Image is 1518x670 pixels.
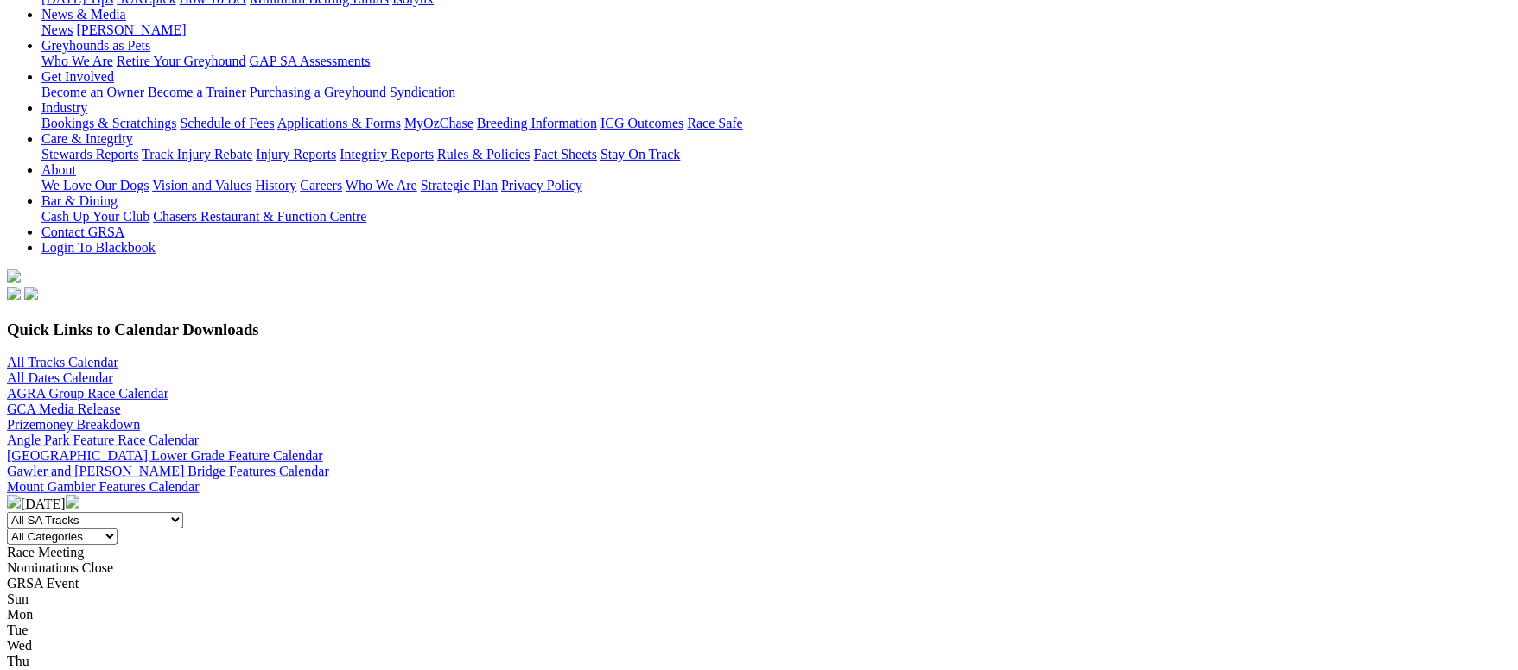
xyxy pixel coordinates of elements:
a: Rules & Policies [437,147,530,161]
a: Integrity Reports [340,147,434,161]
h3: Quick Links to Calendar Downloads [7,320,1511,339]
a: Track Injury Rebate [142,147,252,161]
a: [GEOGRAPHIC_DATA] Lower Grade Feature Calendar [7,448,323,463]
a: [PERSON_NAME] [76,22,186,37]
div: Mon [7,607,1511,623]
div: Sun [7,591,1511,607]
a: About [41,162,76,177]
a: GAP SA Assessments [250,54,371,68]
a: Bar & Dining [41,193,118,208]
a: Get Involved [41,69,114,84]
a: Gawler and [PERSON_NAME] Bridge Features Calendar [7,464,329,478]
a: Mount Gambier Features Calendar [7,479,200,494]
div: Tue [7,623,1511,638]
div: Greyhounds as Pets [41,54,1511,69]
img: facebook.svg [7,287,21,300]
img: logo-grsa-white.png [7,269,21,283]
a: Race Safe [687,116,742,130]
a: Applications & Forms [277,116,401,130]
div: News & Media [41,22,1511,38]
a: Fact Sheets [534,147,597,161]
a: Injury Reports [256,147,336,161]
a: Chasers Restaurant & Function Centre [153,209,366,224]
a: Greyhounds as Pets [41,38,150,53]
a: Breeding Information [477,116,597,130]
div: Care & Integrity [41,147,1511,162]
a: AGRA Group Race Calendar [7,386,168,401]
a: We Love Our Dogs [41,178,149,193]
a: Prizemoney Breakdown [7,417,140,432]
div: About [41,178,1511,193]
div: Industry [41,116,1511,131]
a: Privacy Policy [501,178,582,193]
a: All Dates Calendar [7,370,113,385]
div: Thu [7,654,1511,669]
a: Angle Park Feature Race Calendar [7,433,199,447]
a: History [255,178,296,193]
a: Industry [41,100,87,115]
a: Purchasing a Greyhound [250,85,386,99]
div: Wed [7,638,1511,654]
div: Nominations Close [7,560,1511,576]
div: Bar & Dining [41,209,1511,224]
div: [DATE] [7,495,1511,512]
div: GRSA Event [7,576,1511,591]
a: Who We Are [41,54,113,68]
a: Become an Owner [41,85,144,99]
div: Race Meeting [7,545,1511,560]
a: Care & Integrity [41,131,133,146]
a: Bookings & Scratchings [41,116,176,130]
a: News & Media [41,7,126,22]
a: Vision and Values [152,178,251,193]
a: Stay On Track [600,147,680,161]
img: twitter.svg [24,287,38,300]
a: Cash Up Your Club [41,209,149,224]
a: Login To Blackbook [41,240,156,255]
a: Careers [300,178,342,193]
a: Become a Trainer [148,85,246,99]
a: MyOzChase [404,116,473,130]
a: Contact GRSA [41,224,124,239]
img: chevron-left-pager-white.svg [7,495,21,509]
a: GCA Media Release [7,401,121,416]
a: Retire Your Greyhound [117,54,246,68]
a: Syndication [390,85,455,99]
a: Who We Are [346,178,417,193]
a: ICG Outcomes [600,116,683,130]
div: Get Involved [41,85,1511,100]
a: Schedule of Fees [180,116,274,130]
a: All Tracks Calendar [7,355,118,370]
a: News [41,22,73,37]
a: Strategic Plan [421,178,498,193]
a: Stewards Reports [41,147,138,161]
img: chevron-right-pager-white.svg [66,495,79,509]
